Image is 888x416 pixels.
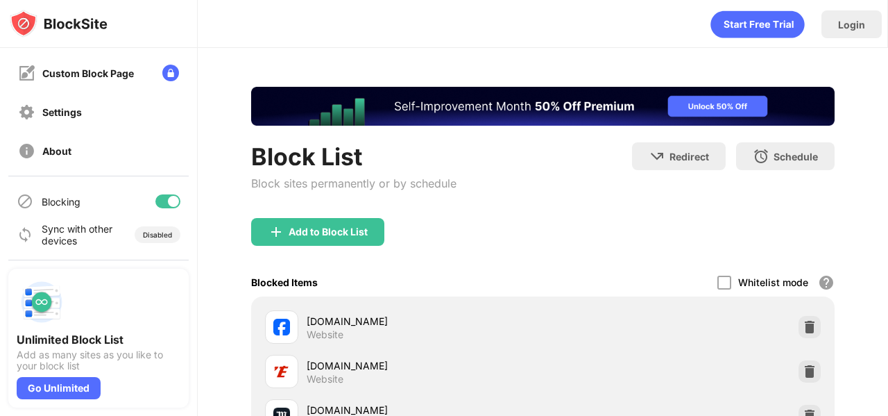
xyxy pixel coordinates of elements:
div: Sync with other devices [42,223,113,247]
div: Block List [251,142,456,171]
div: [DOMAIN_NAME] [307,314,543,328]
img: about-off.svg [18,142,35,160]
img: logo-blocksite.svg [10,10,108,38]
div: Go Unlimited [17,377,101,399]
div: Blocking [42,196,80,208]
div: Unlimited Block List [17,333,180,347]
div: Custom Block Page [42,67,134,79]
iframe: Banner [251,87,835,126]
div: About [42,145,71,157]
div: Block sites permanently or by schedule [251,176,456,190]
div: Whitelist mode [738,276,808,288]
div: Settings [42,106,82,118]
div: Add to Block List [289,226,368,238]
div: Disabled [143,231,172,239]
div: Login [838,19,865,31]
div: Redirect [669,151,709,163]
div: Website [307,328,343,341]
img: settings-off.svg [18,103,35,121]
img: favicons [273,363,290,380]
div: [DOMAIN_NAME] [307,358,543,373]
div: Website [307,373,343,385]
img: sync-icon.svg [17,226,33,243]
img: blocking-icon.svg [17,193,33,210]
img: lock-menu.svg [162,65,179,81]
div: Add as many sites as you like to your block list [17,349,180,372]
img: favicons [273,319,290,335]
div: animation [710,10,805,38]
img: customize-block-page-off.svg [18,65,35,82]
img: push-block-list.svg [17,277,67,327]
div: Blocked Items [251,276,318,288]
div: Schedule [774,151,818,163]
